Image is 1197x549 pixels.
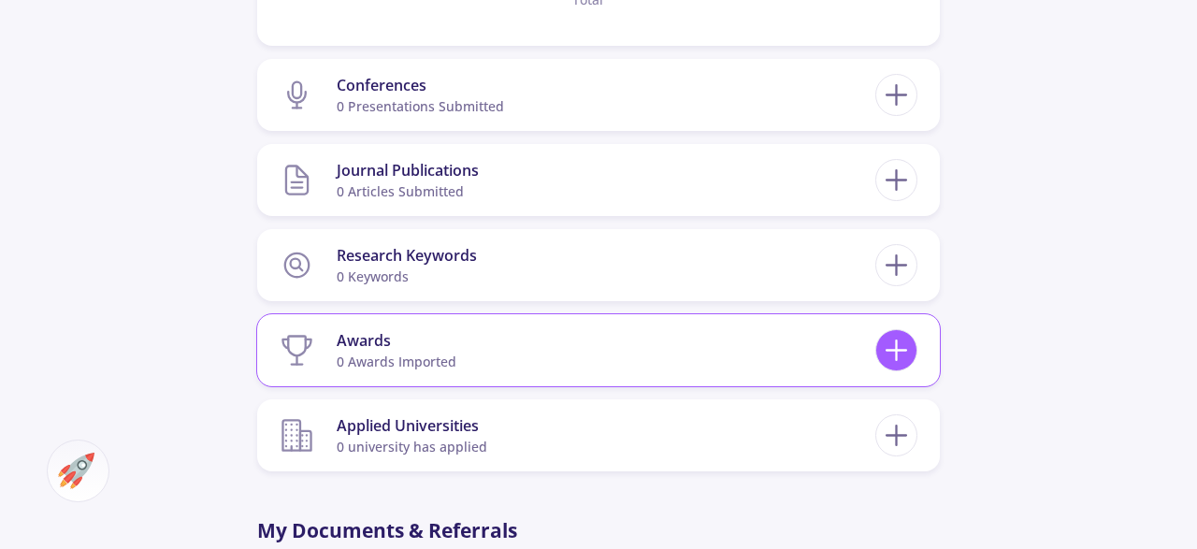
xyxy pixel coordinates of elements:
div: 0 awards imported [337,352,456,371]
p: My Documents & Referrals [257,516,940,546]
div: Applied Universities [337,414,487,437]
img: ac-market [58,453,94,489]
span: 0 university has applied [337,438,487,455]
div: 0 presentations submitted [337,96,504,116]
div: Awards [337,329,456,352]
div: Conferences [337,74,504,96]
div: Research Keywords [337,244,477,267]
div: 0 articles submitted [337,181,479,201]
div: Journal Publications [337,159,479,181]
div: 0 keywords [337,267,477,286]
